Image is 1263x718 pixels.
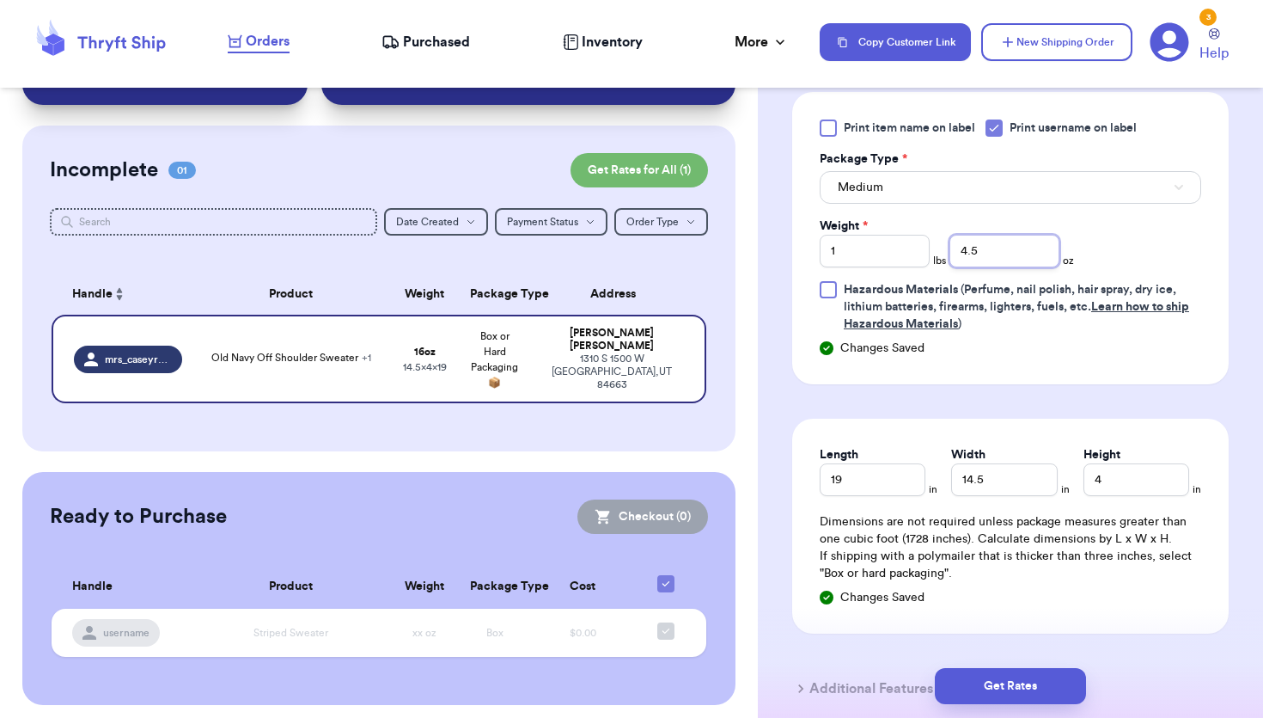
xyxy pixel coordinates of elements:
span: Changes Saved [840,589,924,606]
label: Package Type [820,150,907,168]
a: Help [1199,28,1229,64]
span: username [103,626,149,640]
th: Product [192,273,389,315]
span: in [1193,482,1201,496]
a: Inventory [563,32,643,52]
button: New Shipping Order [981,23,1132,61]
span: in [929,482,937,496]
div: More [735,32,789,52]
button: Get Rates for All (1) [570,153,708,187]
button: Sort ascending [113,284,126,304]
strong: 16 oz [414,347,436,357]
button: Copy Customer Link [820,23,971,61]
label: Width [951,446,985,463]
span: Old Navy Off Shoulder Sweater [211,353,371,363]
label: Height [1083,446,1120,463]
span: Inventory [582,32,643,52]
span: + 1 [362,353,371,363]
span: Changes Saved [840,340,924,357]
span: $0.00 [570,628,596,638]
button: Medium [820,171,1201,204]
span: Striped Sweater [253,628,328,638]
span: Order Type [626,217,679,227]
span: Hazardous Materials [844,284,958,296]
h2: Ready to Purchase [50,503,227,531]
div: Dimensions are not required unless package measures greater than one cubic foot (1728 inches). Ca... [820,513,1201,582]
span: xx oz [412,628,436,638]
span: Handle [72,578,113,596]
span: Payment Status [507,217,578,227]
div: [PERSON_NAME] [PERSON_NAME] [540,327,684,353]
span: (Perfume, nail polish, hair spray, dry ice, lithium batteries, firearms, lighters, fuels, etc. ) [844,284,1189,330]
span: Box [486,628,503,638]
span: Handle [72,285,113,304]
span: Box or Hard Packaging 📦 [471,331,518,388]
button: Checkout (0) [577,500,708,534]
span: Date Created [396,217,459,227]
a: Purchased [381,32,470,52]
span: Medium [838,179,883,196]
span: Print item name on label [844,120,975,137]
th: Address [530,273,706,315]
h2: Incomplete [50,156,158,184]
th: Weight [389,273,460,315]
th: Package Type [460,565,530,609]
span: oz [1063,254,1074,267]
span: 14.5 x 4 x 19 [403,362,447,372]
div: 3 [1199,9,1217,26]
label: Weight [820,218,868,235]
input: Search [50,208,376,236]
button: Payment Status [495,208,607,236]
span: 01 [168,162,196,179]
button: Get Rates [935,668,1086,704]
button: Order Type [614,208,708,236]
th: Product [192,565,389,609]
div: 1310 S 1500 W [GEOGRAPHIC_DATA] , UT 84663 [540,353,684,391]
label: Length [820,446,858,463]
span: Help [1199,43,1229,64]
th: Weight [389,565,460,609]
button: Date Created [384,208,488,236]
span: Purchased [403,32,470,52]
span: Print username on label [1010,120,1137,137]
span: mrs_caseyruss [105,353,172,366]
span: in [1061,482,1070,496]
p: If shipping with a polymailer that is thicker than three inches, select "Box or hard packaging". [820,548,1201,582]
span: Orders [246,31,290,52]
a: Orders [228,31,290,53]
th: Package Type [460,273,530,315]
a: 3 [1150,22,1189,62]
th: Cost [530,565,636,609]
span: lbs [933,254,946,267]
